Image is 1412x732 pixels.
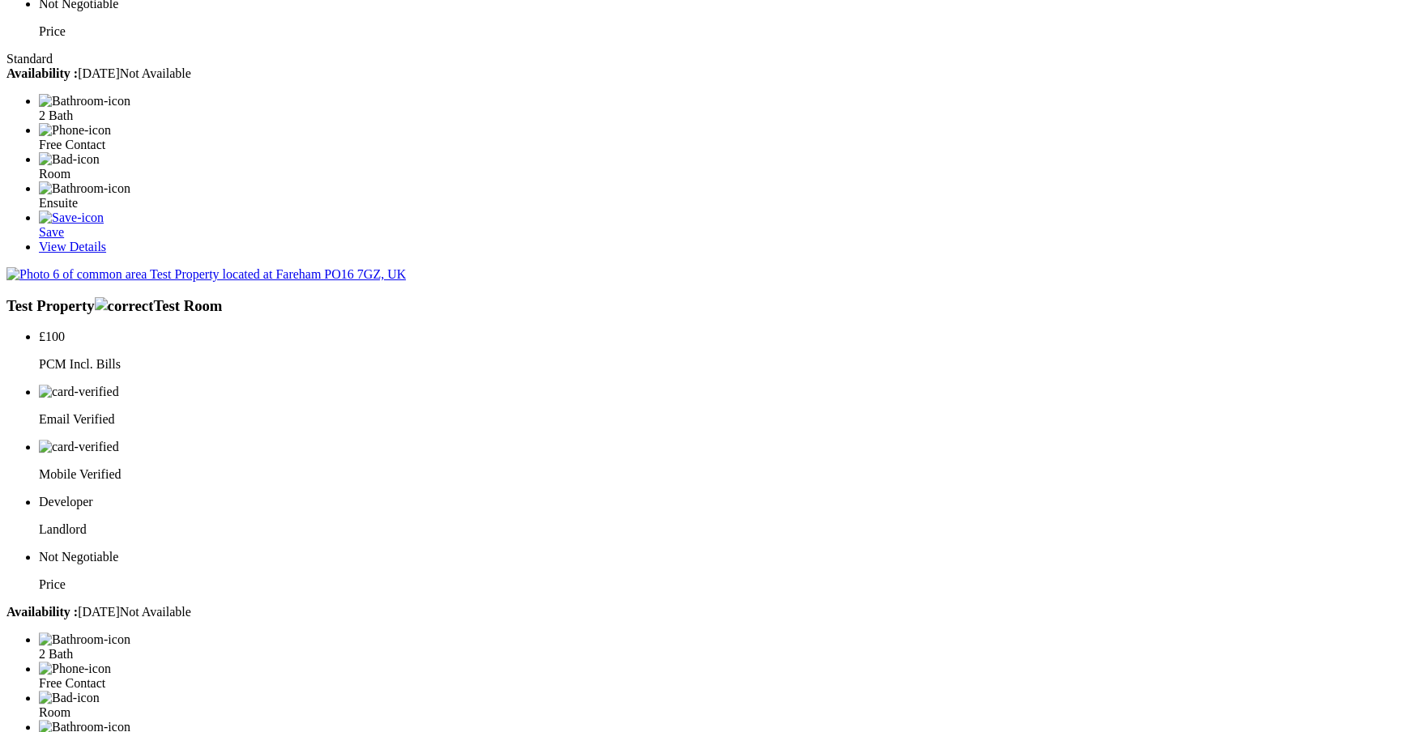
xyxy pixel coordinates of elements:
strong: Availability : [6,605,78,619]
p: Price [39,577,1406,592]
span: Not Negotiable [39,550,118,564]
p: Mobile Verified [39,467,1406,482]
span: [DATE] [6,66,120,80]
img: card-verified [39,440,119,454]
img: Bad-icon [39,152,100,167]
div: Not Available [6,605,1406,619]
strong: Availability : [6,66,78,80]
span: Room [39,705,70,719]
img: correct [95,297,154,315]
img: Bathroom-icon [39,94,130,109]
img: Bathroom-icon [39,181,130,196]
h3: Test Property Test Room [6,297,1406,315]
img: card-verified [39,385,119,399]
span: Save [39,225,64,239]
a: Save-icon Save [39,211,1406,239]
img: Save-icon [39,211,104,225]
span: [DATE] [6,605,120,619]
span: 2 Bath [39,647,73,661]
p: Landlord [39,522,1406,537]
span: Ensuite [39,196,78,210]
img: Bathroom-icon [39,632,130,647]
img: Phone-icon [39,123,111,138]
span: Room [39,167,70,181]
img: Photo 6 of common area Test Property located at Fareham PO16 7GZ, UK [6,267,406,282]
p: PCM Incl. Bills [39,357,1406,372]
span: Free Contact [39,676,105,690]
span: £100 [39,330,65,343]
div: Not Available [6,66,1406,81]
img: Phone-icon [39,662,111,676]
span: Free Contact [39,138,105,151]
span: 2 Bath [39,109,73,122]
p: Email Verified [39,412,1406,427]
span: Developer [39,495,93,509]
a: View Details [39,240,106,253]
span: Standard [6,52,53,66]
img: Bad-icon [39,691,100,705]
p: Price [39,24,1406,39]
